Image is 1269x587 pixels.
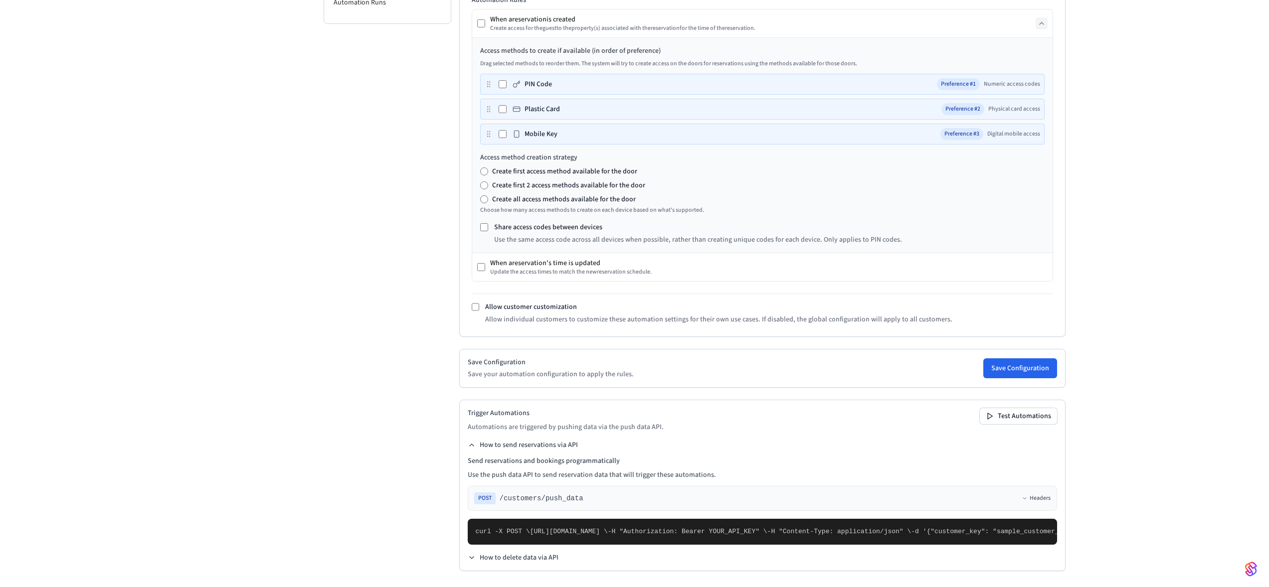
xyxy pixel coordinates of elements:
[492,166,637,176] label: Create first access method available for the door
[500,493,583,503] span: /customers/push_data
[930,528,1078,535] span: "customer_key": "sample_customer_key",
[474,492,496,504] span: POST
[988,105,1040,113] span: Physical card access
[480,206,1045,214] p: Choose how many access methods to create on each device based on what's supported.
[940,128,983,140] span: Preference # 3
[492,180,645,190] label: Create first 2 access methods available for the door
[492,194,636,204] label: Create all access methods available for the door
[530,528,608,535] span: [URL][DOMAIN_NAME] \
[987,130,1040,138] span: Digital mobile access
[480,46,1045,56] label: Access methods to create if available (in order of preference)
[490,24,755,32] div: Create access for the guest to the property (s) associated with the reservation for the time of t...
[490,268,652,276] div: Update the access times to match the new reservation schedule.
[525,79,552,89] label: PIN Code
[468,369,634,379] p: Save your automation configuration to apply the rules.
[494,235,902,245] p: Use the same access code across all devices when possible, rather than creating unique codes for ...
[983,358,1057,378] button: Save Configuration
[911,528,930,535] span: -d '{
[608,528,767,535] span: -H "Authorization: Bearer YOUR_API_KEY" \
[767,528,911,535] span: -H "Content-Type: application/json" \
[490,14,755,24] div: When a reservation is created
[468,408,664,418] h2: Trigger Automations
[494,222,602,232] label: Share access codes between devices
[468,470,1057,480] p: Use the push data API to send reservation data that will trigger these automations.
[937,78,980,90] span: Preference # 1
[525,129,557,139] label: Mobile Key
[490,258,652,268] div: When a reservation 's time is updated
[525,104,560,114] label: Plastic Card
[1245,561,1257,577] img: SeamLogoGradient.69752ec5.svg
[485,302,577,312] label: Allow customer customization
[485,314,952,324] p: Allow individual customers to customize these automation settings for their own use cases. If dis...
[824,235,902,245] span: Only applies to PIN codes.
[941,103,984,115] span: Preference # 2
[980,408,1057,424] button: Test Automations
[468,456,1057,466] h4: Send reservations and bookings programmatically
[1022,494,1051,502] button: Headers
[480,60,1045,68] p: Drag selected methods to reorder them. The system will try to create access on the doors for rese...
[480,152,1045,162] label: Access method creation strategy
[476,528,530,535] span: curl -X POST \
[468,422,664,432] p: Automations are triggered by pushing data via the push data API.
[984,80,1040,88] span: Numeric access codes
[468,357,634,367] h2: Save Configuration
[468,440,578,450] button: How to send reservations via API
[468,553,558,563] button: How to delete data via API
